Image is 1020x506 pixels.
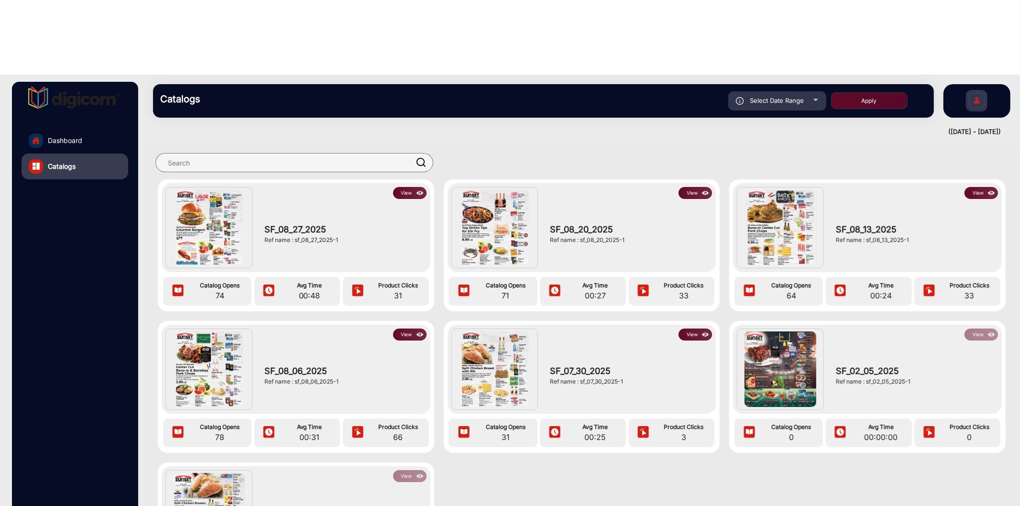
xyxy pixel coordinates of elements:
[656,281,713,290] span: Product Clicks
[656,431,713,443] span: 3
[190,281,249,290] span: Catalog Opens
[171,426,185,440] img: icon
[548,426,562,440] img: icon
[33,163,40,170] img: catalog
[415,471,426,482] img: icon
[281,281,338,290] span: Avg Time
[656,290,713,301] span: 33
[736,97,744,105] img: icon
[986,188,997,198] img: icon
[836,377,993,386] div: Ref name : sf_02_05_2025-1
[370,281,427,290] span: Product Clicks
[967,85,987,119] img: Sign%20Up.svg
[762,290,821,301] span: 64
[461,331,529,407] img: SF_07_30_2025
[190,431,249,443] span: 78
[567,431,624,443] span: 00:25
[762,431,821,443] span: 0
[28,87,122,109] img: vmg-logo
[550,377,707,386] div: Ref name : sf_07_30_2025-1
[393,187,427,199] button: Viewicon
[48,161,76,171] span: Catalogs
[175,331,243,407] img: SF_08_06_2025
[264,223,422,236] span: SF_08_27_2025
[567,290,624,301] span: 00:27
[262,426,276,440] img: icon
[746,190,815,265] img: SF_08_13_2025
[281,431,338,443] span: 00:31
[836,364,993,377] span: SF_02_05_2025
[836,236,993,244] div: Ref name : sf_08_13_2025-1
[853,281,910,290] span: Avg Time
[636,426,650,440] img: icon
[679,187,712,199] button: Viewicon
[941,290,998,301] span: 33
[32,136,40,145] img: home
[941,423,998,431] span: Product Clicks
[476,290,535,301] span: 71
[351,426,365,440] img: icon
[922,284,936,298] img: icon
[160,93,294,105] h3: Catalogs
[941,431,998,443] span: 0
[656,423,713,431] span: Product Clicks
[143,127,1001,137] div: ([DATE] - [DATE])
[264,377,422,386] div: Ref name : sf_08_06_2025-1
[853,431,910,443] span: 00:00:00
[750,97,804,104] span: Select Date Range
[262,284,276,298] img: icon
[351,284,365,298] img: icon
[48,135,82,145] span: Dashboard
[922,426,936,440] img: icon
[567,423,624,431] span: Avg Time
[679,329,712,341] button: Viewicon
[264,236,422,244] div: Ref name : sf_08_27_2025-1
[745,331,816,407] img: SF_02_05_2025
[550,223,707,236] span: SF_08_20_2025
[965,329,998,341] button: Viewicon
[393,329,427,341] button: Viewicon
[742,284,757,298] img: icon
[370,431,427,443] span: 66
[853,290,910,301] span: 00:24
[22,154,128,179] a: Catalogs
[457,284,471,298] img: icon
[476,423,535,431] span: Catalog Opens
[171,284,185,298] img: icon
[415,188,426,198] img: icon
[550,364,707,377] span: SF_07_30_2025
[393,470,427,482] button: Viewicon
[370,290,427,301] span: 31
[567,281,624,290] span: Avg Time
[155,153,433,172] input: Search
[833,284,847,298] img: icon
[461,190,529,265] img: SF_08_20_2025
[476,431,535,443] span: 31
[281,423,338,431] span: Avg Time
[762,423,821,431] span: Catalog Opens
[190,423,249,431] span: Catalog Opens
[415,330,426,340] img: icon
[636,284,650,298] img: icon
[417,158,426,167] img: prodSearch.svg
[700,188,711,198] img: icon
[548,284,562,298] img: icon
[190,290,249,301] span: 74
[175,190,243,265] img: SF_08_27_2025
[370,423,427,431] span: Product Clicks
[831,92,908,109] button: Apply
[550,236,707,244] div: Ref name : sf_08_20_2025-1
[476,281,535,290] span: Catalog Opens
[762,281,821,290] span: Catalog Opens
[700,330,711,340] img: icon
[836,223,993,236] span: SF_08_13_2025
[742,426,757,440] img: icon
[941,281,998,290] span: Product Clicks
[457,426,471,440] img: icon
[22,128,128,154] a: Dashboard
[965,187,998,199] button: Viewicon
[853,423,910,431] span: Avg Time
[833,426,847,440] img: icon
[986,330,997,340] img: icon
[264,364,422,377] span: SF_08_06_2025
